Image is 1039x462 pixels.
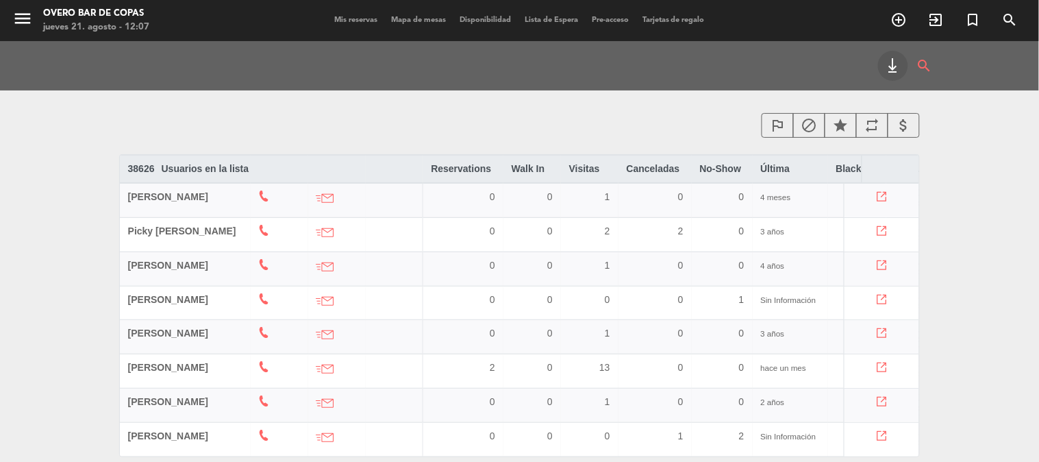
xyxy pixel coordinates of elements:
span: Picky [PERSON_NAME] [128,226,236,236]
span: 1 [605,260,610,271]
div: jueves 21. agosto - 12:07 [43,21,149,34]
i: menu [12,8,33,29]
span: 0 [739,226,744,236]
i: keyboard_tab [885,58,901,74]
span: 0 [678,191,684,202]
span: Sin Información [761,432,816,441]
span: 0 [678,294,684,305]
i: exit_to_app [928,12,944,28]
span: 0 [739,396,744,407]
i: block [801,117,818,134]
span: 0 [490,328,495,339]
span: 0 [678,260,684,271]
span: 0 [678,362,684,373]
span: 0 [547,294,553,305]
th: Última [753,156,828,183]
span: 2 [678,226,684,236]
i: search [916,51,933,81]
span: 1 [605,328,610,339]
span: 0 [739,191,744,202]
span: 0 [739,260,744,271]
span: 0 [739,362,744,373]
th: No-Show [692,156,753,183]
span: 0 [678,328,684,339]
span: 4 años [761,261,785,270]
span: [PERSON_NAME] [128,362,208,373]
span: 0 [547,362,553,373]
th: Walk In [503,156,561,183]
span: hace un mes [761,363,807,372]
span: 0 [547,191,553,202]
span: 0 [605,430,610,441]
span: Mis reservas [327,16,384,24]
span: Mapa de mesas [384,16,453,24]
span: 13 [599,362,610,373]
span: 0 [547,260,553,271]
span: 2 [605,226,610,236]
span: 0 [547,396,553,407]
span: Disponibilidad [453,16,518,24]
span: [PERSON_NAME] [128,191,208,202]
span: [PERSON_NAME] [128,294,208,305]
span: 0 [490,294,495,305]
i: attach_money [896,117,912,134]
span: Sin Información [761,295,816,304]
span: 4 meses [761,193,791,202]
span: 2 [490,362,495,373]
span: Tarjetas de regalo [636,16,712,24]
span: [PERSON_NAME] [128,396,208,407]
div: Overo Bar de Copas [43,7,149,21]
span: 2 [739,430,744,441]
span: 1 [678,430,684,441]
i: add_circle_outline [891,12,907,28]
span: 0 [490,260,495,271]
span: Usuarios en la lista [162,163,249,174]
span: 0 [547,226,553,236]
i: turned_in_not [965,12,981,28]
th: Canceladas [618,156,692,183]
span: [PERSON_NAME] [128,260,208,271]
span: 0 [605,294,610,305]
span: 3 años [761,227,785,236]
span: 0 [490,191,495,202]
i: search [1002,12,1018,28]
th: Reservations [423,156,503,183]
span: 0 [547,430,553,441]
span: 3 años [761,329,785,338]
span: [PERSON_NAME] [128,328,208,339]
span: Lista de Espera [518,16,585,24]
span: [PERSON_NAME] [128,430,208,441]
span: 0 [490,226,495,236]
i: repeat [864,117,881,134]
th: Visitas [561,156,618,183]
span: Pre-acceso [585,16,636,24]
i: outlined_flag [770,117,786,134]
b: 38626 [128,163,155,174]
span: 0 [547,328,553,339]
span: 0 [678,396,684,407]
i: star [833,117,849,134]
span: 0 [490,430,495,441]
span: 1 [605,396,610,407]
span: 1 [739,294,744,305]
button: menu [12,8,33,34]
span: 2 años [761,398,785,406]
span: 0 [739,328,744,339]
th: Blacklist [828,156,887,183]
span: 1 [605,191,610,202]
span: 0 [490,396,495,407]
